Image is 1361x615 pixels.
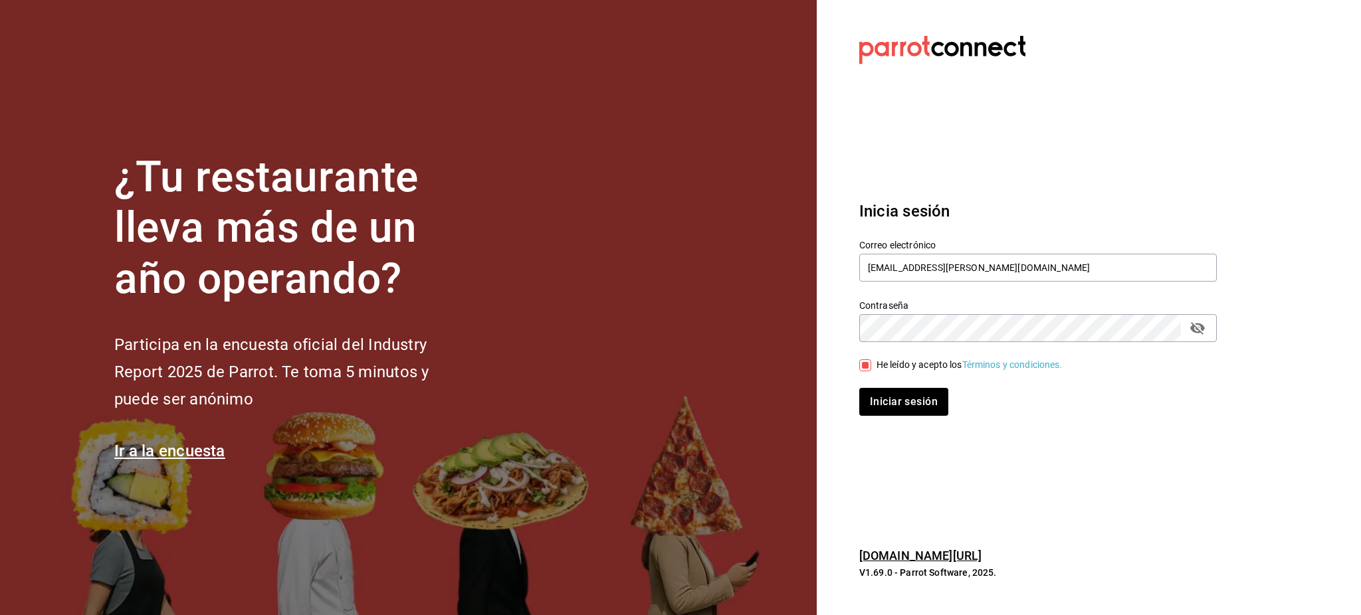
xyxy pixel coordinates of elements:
[1186,317,1209,339] button: passwordField
[859,199,1217,223] h3: Inicia sesión
[114,442,225,460] a: Ir a la encuesta
[114,152,473,305] h1: ¿Tu restaurante lleva más de un año operando?
[962,359,1063,370] a: Términos y condiciones.
[877,358,1063,372] div: He leído y acepto los
[859,549,982,563] a: [DOMAIN_NAME][URL]
[859,388,948,416] button: Iniciar sesión
[859,300,1217,309] label: Contraseña
[859,566,1217,579] p: V1.69.0 - Parrot Software, 2025.
[114,331,473,412] h2: Participa en la encuesta oficial del Industry Report 2025 de Parrot. Te toma 5 minutos y puede se...
[859,254,1217,282] input: Ingresa tu correo electrónico
[859,240,1217,249] label: Correo electrónico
